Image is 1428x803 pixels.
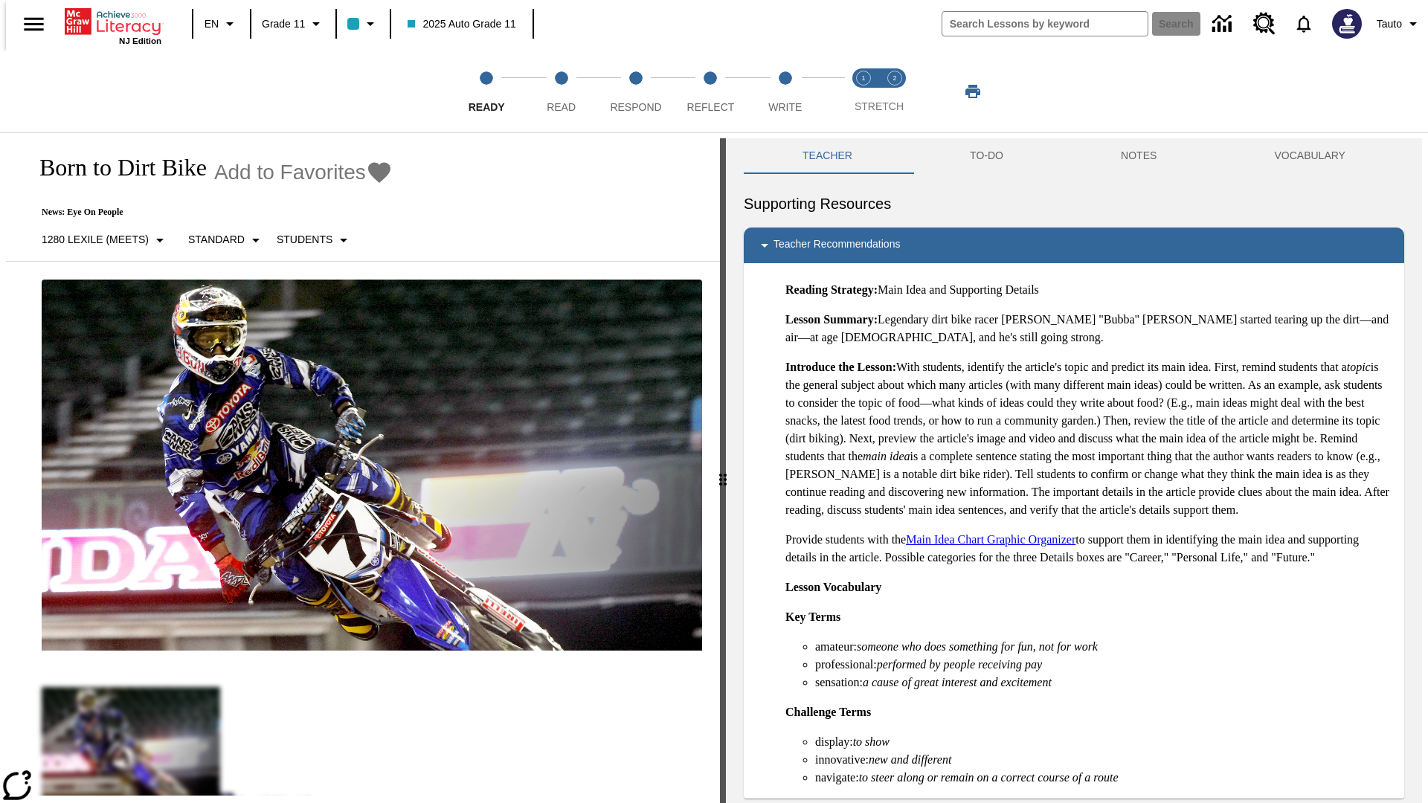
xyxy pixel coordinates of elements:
h6: Supporting Resources [744,192,1404,216]
button: Scaffolds, Standard [182,227,271,254]
strong: Lesson Vocabulary [785,581,881,593]
h1: Born to Dirt Bike [24,154,207,181]
button: Reflect step 4 of 5 [667,51,753,132]
button: NOTES [1062,138,1215,174]
button: Language: EN, Select a language [198,10,245,37]
li: navigate: [815,769,1392,787]
div: reading [6,138,720,796]
a: Notifications [1284,4,1323,43]
input: search field [942,12,1148,36]
span: Add to Favorites [214,161,366,184]
span: Reflect [687,101,735,113]
div: activity [726,138,1422,803]
button: Select Student [271,227,358,254]
strong: Introduce the Lesson: [785,361,896,373]
button: Write step 5 of 5 [742,51,829,132]
a: Resource Center, Will open in new tab [1244,4,1284,44]
strong: Reading Strategy: [785,283,878,296]
div: Instructional Panel Tabs [744,138,1404,174]
p: Legendary dirt bike racer [PERSON_NAME] "Bubba" [PERSON_NAME] started tearing up the dirt—and air... [785,311,1392,346]
img: Avatar [1332,9,1362,39]
p: With students, identify the article's topic and predict its main idea. First, remind students tha... [785,358,1392,519]
button: Select a new avatar [1323,4,1371,43]
em: topic [1347,361,1371,373]
button: Stretch Respond step 2 of 2 [873,51,916,132]
p: Standard [188,232,245,248]
button: Profile/Settings [1371,10,1428,37]
a: Main Idea Chart Graphic Organizer [906,533,1075,546]
p: Main Idea and Supporting Details [785,281,1392,299]
p: Students [277,232,332,248]
span: 2025 Auto Grade 11 [408,16,515,32]
span: Respond [610,101,661,113]
button: Teacher [744,138,911,174]
span: Ready [469,101,505,113]
span: Write [768,101,802,113]
button: Ready step 1 of 5 [443,51,530,132]
strong: Challenge Terms [785,706,871,718]
li: display: [815,733,1392,751]
span: EN [205,16,219,32]
em: new and different [869,753,951,766]
button: VOCABULARY [1215,138,1404,174]
span: Tauto [1377,16,1402,32]
button: Stretch Read step 1 of 2 [842,51,885,132]
p: 1280 Lexile (Meets) [42,232,149,248]
em: performed by people receiving pay [877,658,1042,671]
span: Grade 11 [262,16,305,32]
span: STRETCH [855,100,904,112]
button: Select Lexile, 1280 Lexile (Meets) [36,227,175,254]
p: Teacher Recommendations [773,236,900,254]
div: Teacher Recommendations [744,228,1404,263]
p: News: Eye On People [24,207,393,218]
div: Press Enter or Spacebar and then press right and left arrow keys to move the slider [720,138,726,803]
a: Data Center [1203,4,1244,45]
li: innovative: [815,751,1392,769]
div: Home [65,5,161,45]
button: Print [949,78,997,105]
em: to show [853,735,890,748]
button: Respond step 3 of 5 [593,51,679,132]
text: 2 [892,74,896,82]
button: TO-DO [911,138,1062,174]
em: main idea [863,450,910,462]
span: NJ Edition [119,36,161,45]
em: to steer along or remain on a correct course of a route [859,771,1119,784]
em: a cause of great interest and excitement [863,676,1052,688]
text: 1 [861,74,865,82]
em: someone who does something for fun, not for work [857,640,1098,653]
button: Grade: Grade 11, Select a grade [256,10,331,37]
p: Provide students with the to support them in identifying the main idea and supporting details in ... [785,531,1392,567]
button: Open side menu [12,2,56,46]
button: Add to Favorites - Born to Dirt Bike [214,159,393,185]
button: Class color is light blue. Change class color [341,10,385,37]
span: Read [547,101,576,113]
li: amateur: [815,638,1392,656]
li: sensation: [815,674,1392,691]
li: professional: [815,656,1392,674]
img: Motocross racer James Stewart flies through the air on his dirt bike. [42,280,702,651]
strong: Key Terms [785,610,840,623]
strong: Lesson Summary: [785,313,878,326]
button: Read step 2 of 5 [518,51,604,132]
